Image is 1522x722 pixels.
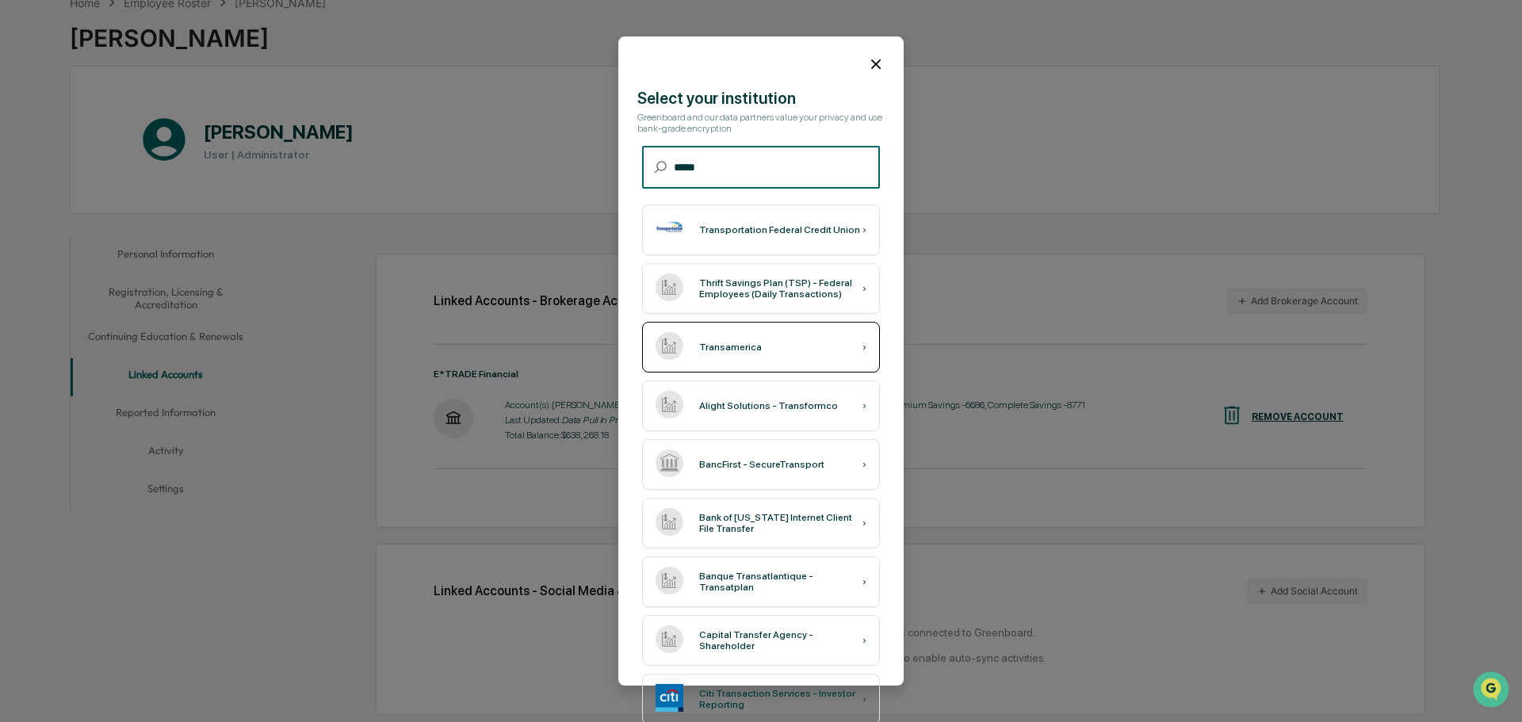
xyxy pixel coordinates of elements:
[115,201,128,214] div: 🗄️
[862,283,866,294] div: ›
[32,200,102,216] span: Preclearance
[158,269,192,281] span: Pylon
[862,459,866,470] div: ›
[699,629,862,651] div: Capital Transfer Agency - Shareholder
[699,400,838,411] div: Alight Solutions - Transformco
[16,231,29,244] div: 🔎
[1471,670,1514,712] iframe: Open customer support
[699,512,862,534] div: Bank of [US_STATE] Internet Client File Transfer
[699,277,862,300] div: Thrift Savings Plan (TSP) - Federal Employees (Daily Transactions)
[656,625,683,653] img: Capital Transfer Agency - Shareholder
[112,268,192,281] a: Powered byPylon
[656,567,683,594] img: Banque Transatlantique - Transatplan
[16,121,44,150] img: 1746055101610-c473b297-6a78-478c-a979-82029cc54cd1
[656,684,683,712] img: Citi Transaction Services - Investor Reporting
[270,126,289,145] button: Start new chat
[699,459,824,470] div: BancFirst - SecureTransport
[637,89,885,108] div: Select your institution
[862,693,866,705] div: ›
[637,112,885,134] div: Greenboard and our data partners value your privacy and use bank-grade encryption
[656,508,683,536] img: Bank of New York Internet Client File Transfer
[862,635,866,646] div: ›
[10,223,106,252] a: 🔎Data Lookup
[656,449,683,477] img: BancFirst - SecureTransport
[699,688,862,710] div: Citi Transaction Services - Investor Reporting
[699,342,762,353] div: Transamerica
[16,33,289,59] p: How can we help?
[131,200,197,216] span: Attestations
[32,230,100,246] span: Data Lookup
[862,224,866,235] div: ›
[54,121,260,137] div: Start new chat
[16,201,29,214] div: 🖐️
[656,215,683,243] img: Transportation Federal Credit Union
[54,137,201,150] div: We're available if you need us!
[862,342,866,353] div: ›
[656,273,683,301] img: Thrift Savings Plan (TSP) - Federal Employees (Daily Transactions)
[10,193,109,222] a: 🖐️Preclearance
[862,518,866,529] div: ›
[699,224,860,235] div: Transportation Federal Credit Union
[862,400,866,411] div: ›
[656,332,683,360] img: Transamerica
[699,571,862,593] div: Banque Transatlantique - Transatplan
[656,391,683,418] img: Alight Solutions - Transformco
[109,193,203,222] a: 🗄️Attestations
[862,576,866,587] div: ›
